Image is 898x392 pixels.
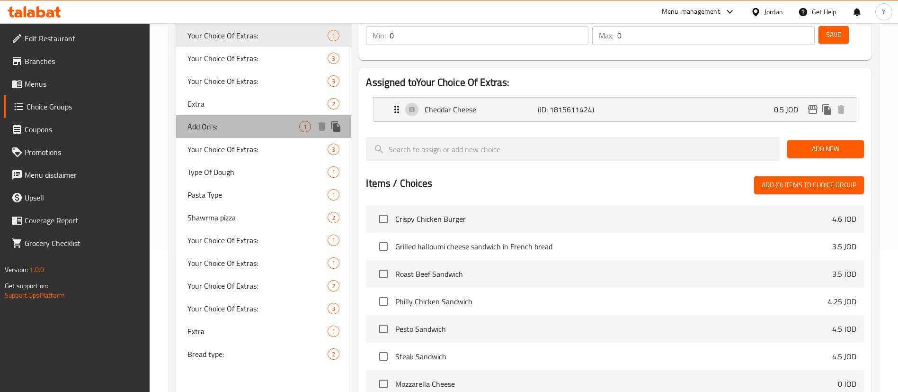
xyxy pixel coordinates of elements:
span: Crispy Chicken Burger [395,213,832,225]
a: Branches [4,50,150,73]
button: Save [818,26,849,44]
span: Shawrma pizza [187,212,328,223]
p: (ID: 1815611424) [538,104,613,115]
span: Coupons [25,124,142,135]
div: Choices [328,75,339,87]
span: Branches [25,55,142,67]
button: delete [315,119,329,134]
span: Menu disclaimer [25,169,142,181]
span: Mozzarella Cheese [395,378,838,390]
span: Get support on: [5,280,48,292]
span: Your Choice Of Extras: [187,53,328,64]
p: 4.25 JOD [828,296,856,307]
p: Min: [373,30,386,41]
div: Your Choice Of Extras:1 [176,24,351,47]
div: Expand [374,98,856,121]
div: Choices [328,212,339,223]
span: Philly Chicken Sandwich [395,296,828,307]
button: Add (0) items to choice group [754,176,864,194]
div: Choices [328,257,339,269]
div: Choices [328,166,339,178]
div: Choices [328,326,339,337]
p: 0 JOD [838,378,856,390]
span: Menus [25,78,142,90]
button: duplicate [329,119,343,134]
div: Add On's:1deleteduplicate [176,115,351,138]
p: 4.5 JOD [832,323,856,335]
p: 4.5 JOD [832,351,856,362]
a: Coverage Report [4,209,150,232]
span: 1 [328,327,339,336]
li: Expand [366,93,864,126]
p: Cheddar Cheese [425,104,537,115]
p: 3.5 JOD [832,241,856,252]
span: Add New [795,143,856,155]
span: Version: [5,264,28,276]
span: 1 [328,191,339,200]
div: Your Choice Of Extras:2 [176,274,351,297]
a: Menu disclaimer [4,164,150,186]
div: Choices [328,30,339,41]
div: Your Choice Of Extras:1 [176,229,351,252]
span: Your Choice Of Extras: [187,30,328,41]
div: Menu-management [662,6,720,18]
span: Extra [187,98,328,109]
span: Grocery Checklist [25,237,142,249]
div: Choices [328,303,339,314]
span: Y [882,7,886,17]
span: Select choice [373,319,393,339]
span: Your Choice Of Extras: [187,235,328,246]
div: Extra2 [176,92,351,115]
span: 2 [328,282,339,291]
span: 3 [328,54,339,63]
span: Select choice [373,292,393,311]
div: Pasta Type1 [176,183,351,206]
div: Bread type:2 [176,343,351,365]
span: Coverage Report [25,215,142,226]
span: Select choice [373,346,393,366]
span: Add On's: [187,121,299,132]
div: Choices [328,280,339,292]
div: Choices [328,144,339,155]
p: 4.6 JOD [832,213,856,225]
span: 3 [328,145,339,154]
span: 1 [300,122,311,131]
span: Your Choice Of Extras: [187,303,328,314]
span: Bread type: [187,348,328,360]
div: Your Choice Of Extras:3 [176,47,351,70]
a: Support.OpsPlatform [5,289,65,301]
div: Type Of Dough1 [176,161,351,183]
span: Your Choice Of Extras: [187,280,328,292]
span: 1 [328,31,339,40]
span: 2 [328,213,339,222]
span: 1.0.0 [29,264,44,276]
div: Jordan [765,7,783,17]
div: Extra1 [176,320,351,343]
span: 1 [328,168,339,177]
span: Pesto Sandwich [395,323,832,335]
button: duplicate [820,102,834,117]
div: Your Choice Of Extras:3 [176,138,351,161]
a: Promotions [4,141,150,164]
button: Add New [787,140,864,158]
span: 2 [328,350,339,359]
div: Your Choice Of Extras:1 [176,252,351,274]
span: 1 [328,236,339,245]
a: Edit Restaurant [4,27,150,50]
h2: Items / Choices [366,176,432,191]
a: Grocery Checklist [4,232,150,255]
div: Choices [328,348,339,360]
span: Your Choice Of Extras: [187,144,328,155]
div: Choices [328,235,339,246]
div: Choices [299,121,311,132]
span: Your Choice Of Extras: [187,75,328,87]
div: Your Choice Of Extras:3 [176,70,351,92]
span: Select choice [373,264,393,284]
span: Choice Groups [27,101,142,112]
div: Your Choice Of Extras:3 [176,297,351,320]
span: Type Of Dough [187,166,328,178]
span: Select choice [373,209,393,229]
span: Pasta Type [187,189,328,201]
span: Upsell [25,192,142,203]
p: 0.5 JOD [774,104,806,115]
